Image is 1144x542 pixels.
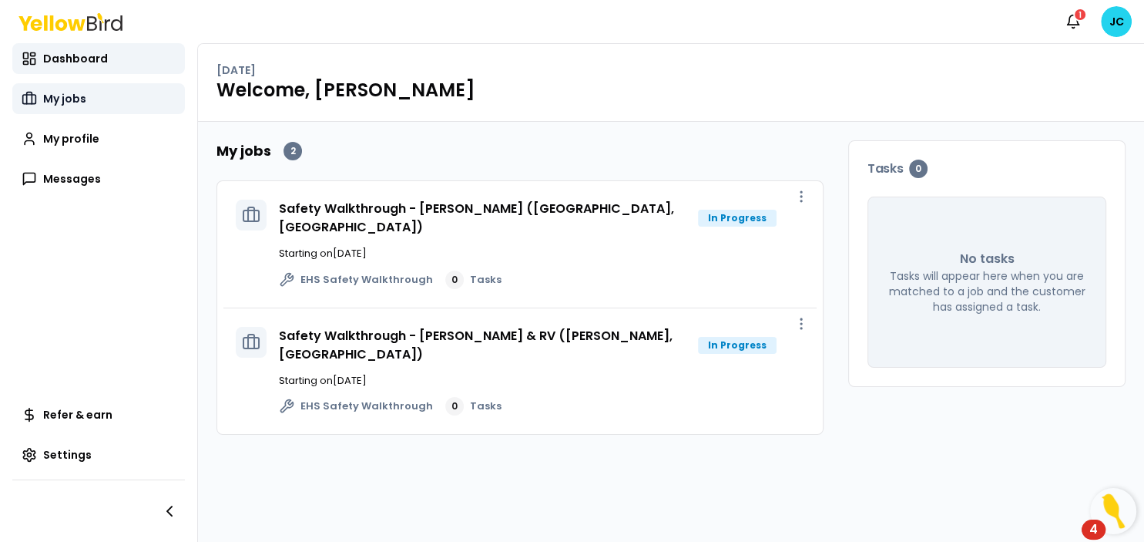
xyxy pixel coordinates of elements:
a: My jobs [12,83,185,114]
div: 0 [909,160,928,178]
h1: Welcome, [PERSON_NAME] [216,78,1126,103]
span: EHS Safety Walkthrough [300,399,433,414]
a: Settings [12,439,185,470]
span: Refer & earn [43,407,112,422]
a: My profile [12,123,185,154]
div: In Progress [698,210,777,227]
div: 2 [283,142,302,160]
p: Tasks will appear here when you are matched to a job and the customer has assigned a task. [887,268,1087,315]
button: Open Resource Center, 4 new notifications [1090,488,1136,534]
a: Safety Walkthrough - [PERSON_NAME] ([GEOGRAPHIC_DATA], [GEOGRAPHIC_DATA]) [279,200,674,236]
div: In Progress [698,337,777,354]
button: 1 [1058,6,1089,37]
a: 0Tasks [445,397,502,416]
span: EHS Safety Walkthrough [300,272,433,288]
a: Safety Walkthrough - [PERSON_NAME] & RV ([PERSON_NAME], [GEOGRAPHIC_DATA]) [279,327,673,363]
span: Settings [43,447,92,463]
span: JC [1101,6,1132,37]
a: Dashboard [12,43,185,74]
div: 0 [445,397,464,416]
span: My profile [43,131,99,146]
div: 1 [1073,8,1087,22]
span: Messages [43,171,101,187]
h2: My jobs [216,140,271,162]
p: No tasks [960,250,1015,268]
a: Refer & earn [12,399,185,430]
p: [DATE] [216,62,256,78]
span: My jobs [43,91,86,106]
span: Dashboard [43,51,108,66]
p: Starting on [DATE] [279,246,804,261]
a: 0Tasks [445,271,502,289]
h3: Tasks [867,160,1106,178]
a: Messages [12,163,185,194]
div: 0 [445,271,464,289]
p: Starting on [DATE] [279,373,804,389]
